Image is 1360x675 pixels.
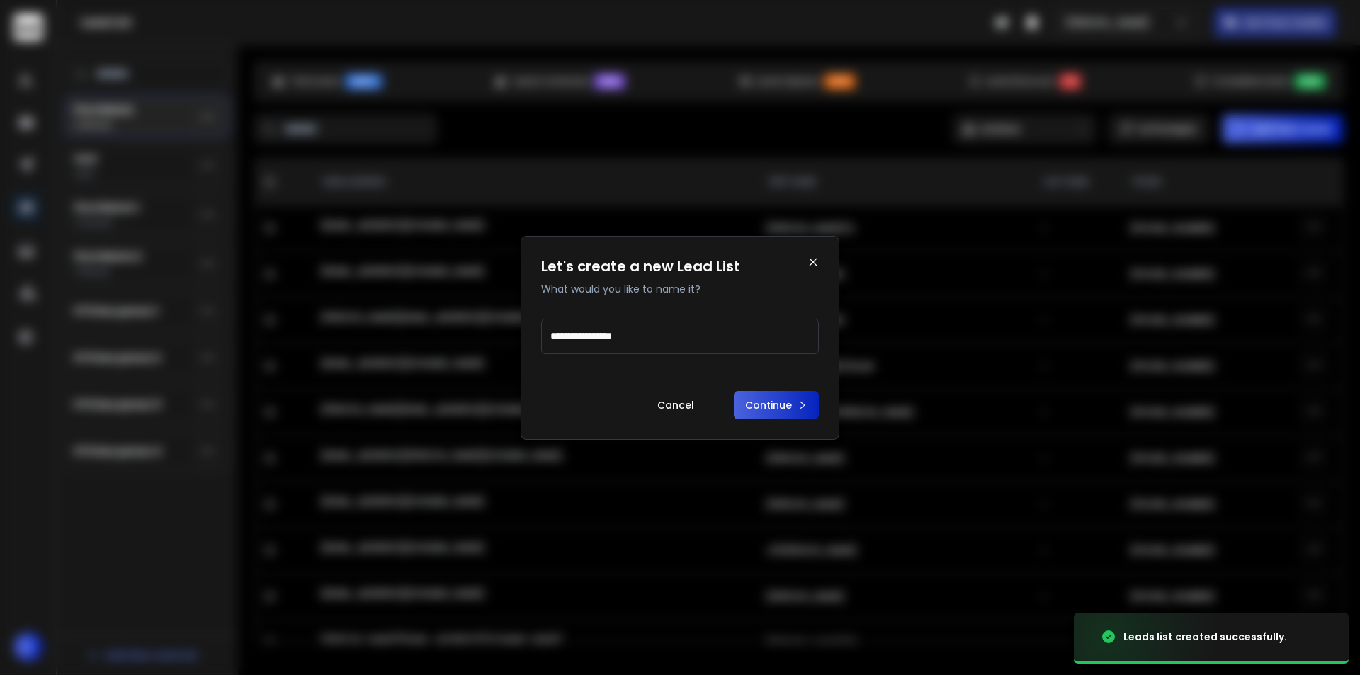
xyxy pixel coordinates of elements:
h1: Let's create a new Lead List [541,256,740,276]
button: Cancel [646,391,705,419]
div: Leads list created successfully. [1123,630,1287,644]
p: What would you like to name it? [541,282,740,296]
button: Continue [734,391,819,419]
